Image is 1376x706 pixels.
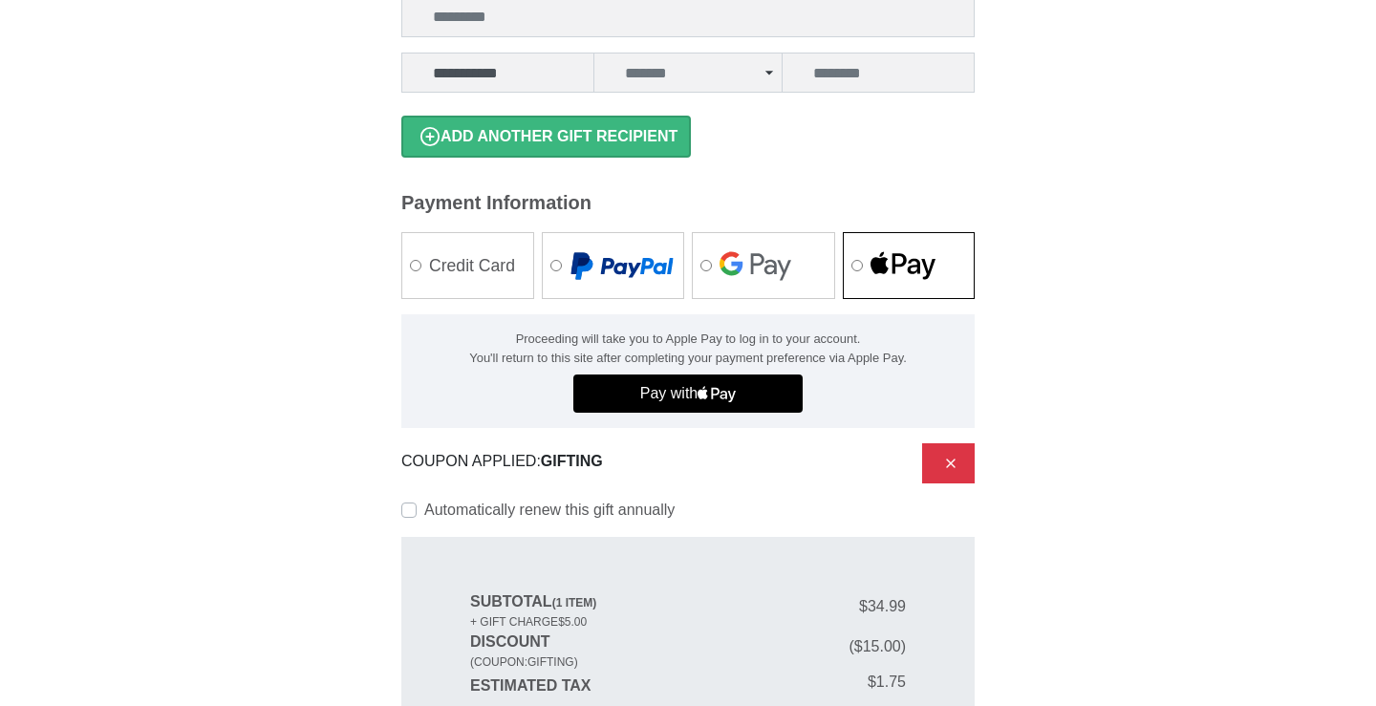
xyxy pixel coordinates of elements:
dt: Estimated Tax [470,674,688,697]
dd: $34.99 [688,595,906,618]
button: Pay with [573,374,803,413]
input: Enter Zip Code [782,53,975,93]
input: Enter city [401,53,594,93]
label: Automatically renew this gift annually [424,499,675,522]
dt: Discount [470,631,688,671]
span: GIFTING [527,655,574,669]
legend: Payment Information [401,188,975,217]
dt: Subtotal [470,590,688,631]
span: $15.00 [854,638,901,654]
div: Proceeding will take you to Apple Pay to log in to your account. You'll return to this site after... [417,330,959,367]
span: ( ) [552,596,597,610]
div: COUPON APPLIED: [401,443,924,483]
dd: ( ) [688,635,906,658]
dd: $1.75 [688,671,906,694]
span: $5.00 [558,615,587,629]
b: GIFTING [541,450,603,477]
input: Credit Card [410,260,421,271]
button: Add another gift recipient [401,116,691,158]
button: Remove coupon [922,443,975,483]
p: + Gift Charge [470,613,688,631]
p: (Coupon: ) [470,653,688,671]
span: 1 item [556,596,593,610]
label: Credit Card [402,234,533,297]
